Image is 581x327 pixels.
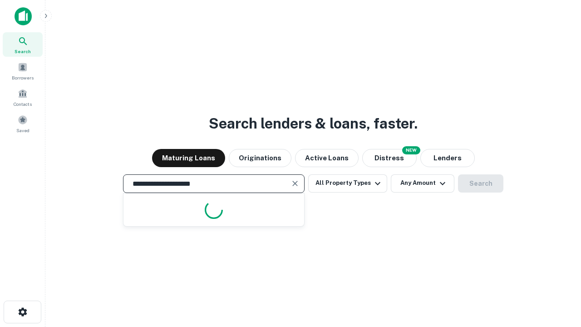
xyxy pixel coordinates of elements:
a: Saved [3,111,43,136]
button: Maturing Loans [152,149,225,167]
button: Clear [289,177,301,190]
a: Borrowers [3,59,43,83]
span: Borrowers [12,74,34,81]
iframe: Chat Widget [536,254,581,298]
button: Active Loans [295,149,359,167]
a: Contacts [3,85,43,109]
button: All Property Types [308,174,387,193]
span: Contacts [14,100,32,108]
img: capitalize-icon.png [15,7,32,25]
button: Originations [229,149,291,167]
span: Search [15,48,31,55]
a: Search [3,32,43,57]
button: Any Amount [391,174,454,193]
button: Search distressed loans with lien and other non-mortgage details. [362,149,417,167]
button: Lenders [420,149,475,167]
h3: Search lenders & loans, faster. [209,113,418,134]
span: Saved [16,127,30,134]
div: NEW [402,146,420,154]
